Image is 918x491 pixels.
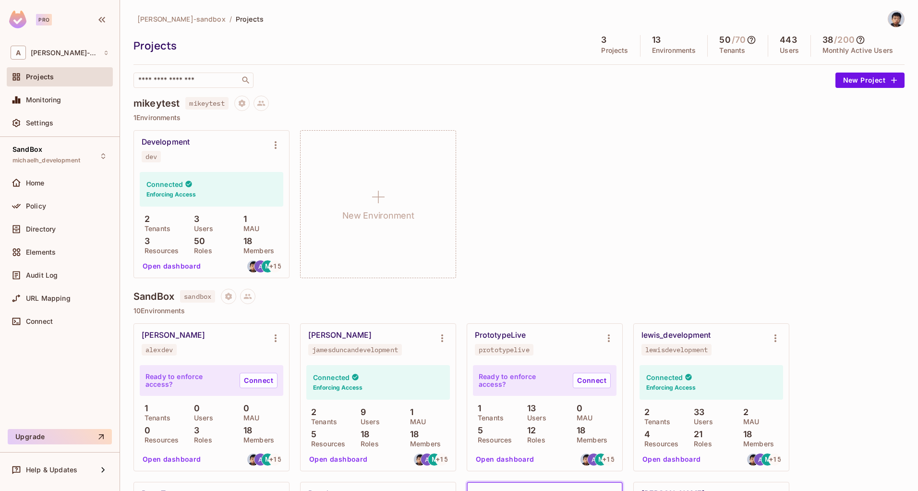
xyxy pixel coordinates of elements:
p: MAU [572,414,592,422]
span: Directory [26,225,56,233]
button: Environment settings [599,329,618,348]
p: 18 [239,236,252,246]
p: Members [738,440,774,448]
p: Tenants [473,414,504,422]
p: 21 [689,430,702,439]
span: + 15 [603,456,614,463]
p: 10 Environments [133,307,905,315]
span: URL Mapping [26,295,71,302]
h4: Connected [146,180,183,189]
p: 0 [140,426,150,435]
p: MAU [405,418,426,426]
p: 18 [738,430,752,439]
p: Tenants [640,418,670,426]
p: Users [189,414,213,422]
p: 18 [356,430,369,439]
p: 18 [239,426,252,435]
span: [PERSON_NAME]-sandbox [137,14,226,24]
img: alexander.ip@trustflight.com [247,454,259,466]
h4: mikeytest [133,98,180,109]
span: M [265,263,271,270]
h5: 50 [719,35,730,45]
span: SandBox [12,146,42,153]
p: Roles [189,436,212,444]
p: Roles [689,440,712,448]
p: 0 [239,404,249,413]
p: Users [522,414,546,422]
p: Resources [140,247,179,255]
div: prototypelive [479,346,530,354]
h4: Connected [313,373,350,382]
div: Development [142,137,190,147]
div: [PERSON_NAME] [308,331,372,340]
span: Policy [26,202,46,210]
div: Projects [133,38,585,53]
span: Elements [26,248,56,256]
p: Users [780,47,799,54]
p: 3 [140,236,150,246]
span: + 15 [436,456,447,463]
p: Users [689,418,713,426]
span: + 15 [269,456,281,463]
div: jamesduncandevelopment [312,346,398,354]
p: 18 [405,430,419,439]
p: 2 [140,214,150,224]
div: lewisdevelopment [645,346,708,354]
h4: Connected [646,373,683,382]
p: 1 Environments [133,114,905,122]
p: Users [356,418,380,426]
button: Environment settings [266,329,285,348]
div: alexdev [145,346,173,354]
p: 1 [140,404,148,413]
p: 1 [239,214,247,224]
img: artem.jeman@trustflight.com [254,454,266,466]
p: Tenants [306,418,337,426]
p: 1 [473,404,481,413]
h6: Enforcing Access [313,383,362,392]
img: artem.jeman@trustflight.com [421,454,433,466]
span: Projects [236,14,264,24]
img: SReyMgAAAABJRU5ErkJggg== [9,11,26,28]
p: 18 [572,426,585,435]
button: Open dashboard [472,452,538,467]
p: Resources [306,440,345,448]
p: Users [189,225,213,233]
h5: 38 [822,35,833,45]
img: alexander.ip@trustflight.com [247,260,259,272]
div: [PERSON_NAME] [142,331,205,340]
div: lewis_development [641,331,711,340]
h5: 13 [652,35,661,45]
p: 9 [356,407,366,417]
button: Environment settings [766,329,785,348]
button: Open dashboard [305,452,372,467]
p: 1 [405,407,413,417]
p: 13 [522,404,536,413]
p: 4 [640,430,650,439]
p: 50 [189,236,205,246]
li: / [229,14,232,24]
span: Monitoring [26,96,61,104]
p: 5 [306,430,316,439]
span: + 15 [269,263,281,270]
p: Environments [652,47,696,54]
a: Connect [240,373,278,388]
h1: New Environment [342,209,414,223]
span: Connect [26,318,53,325]
p: 2 [738,407,749,417]
p: 2 [306,407,316,417]
p: MAU [239,414,259,422]
p: Roles [522,436,545,444]
p: Members [572,436,607,444]
span: Help & Updates [26,466,77,474]
button: Open dashboard [639,452,705,467]
img: artem.jeman@trustflight.com [254,260,266,272]
img: Alexander Ip [888,11,904,27]
p: MAU [738,418,759,426]
p: Roles [356,440,379,448]
h6: Enforcing Access [646,383,696,392]
a: Connect [573,373,611,388]
img: alexander.ip@trustflight.com [414,454,426,466]
span: Settings [26,119,53,127]
p: Roles [189,247,212,255]
h5: 3 [601,35,606,45]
